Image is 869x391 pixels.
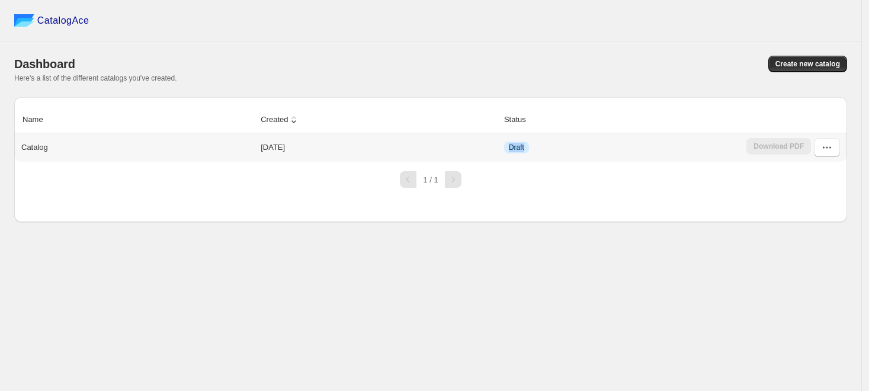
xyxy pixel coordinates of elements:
[768,56,847,72] button: Create new catalog
[21,142,48,153] p: Catalog
[259,108,302,131] button: Created
[37,15,89,27] span: CatalogAce
[509,143,524,152] span: Draft
[423,175,438,184] span: 1 / 1
[14,74,177,82] span: Here's a list of the different catalogs you've created.
[21,108,57,131] button: Name
[14,57,75,70] span: Dashboard
[775,59,840,69] span: Create new catalog
[257,133,501,162] td: [DATE]
[14,14,34,27] img: catalog ace
[502,108,540,131] button: Status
